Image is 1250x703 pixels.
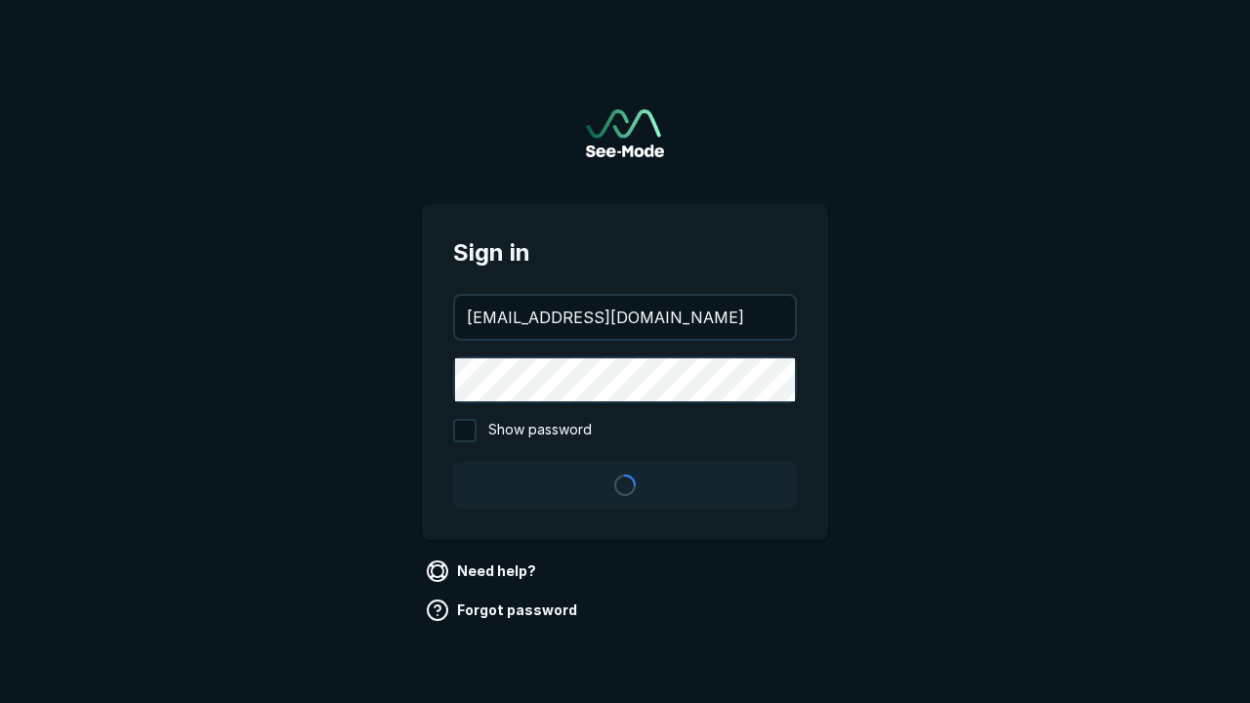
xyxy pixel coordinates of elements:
a: Need help? [422,556,544,587]
input: your@email.com [455,296,795,339]
span: Show password [488,419,592,442]
a: Forgot password [422,595,585,626]
img: See-Mode Logo [586,109,664,157]
span: Sign in [453,235,797,270]
a: Go to sign in [586,109,664,157]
